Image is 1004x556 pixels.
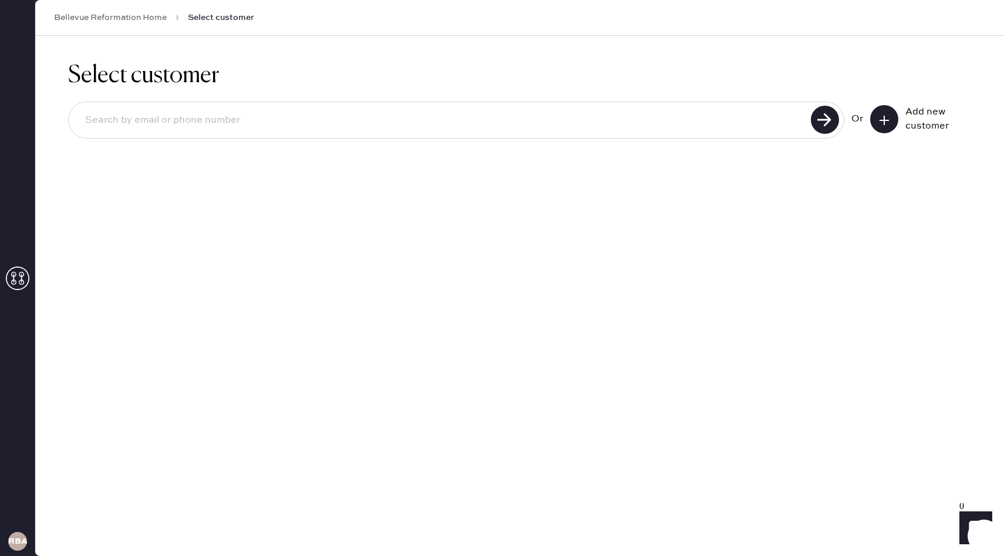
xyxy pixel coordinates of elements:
iframe: Front Chat [948,503,999,554]
div: Or [851,112,863,126]
input: Search by email or phone number [76,107,807,134]
a: Bellevue Reformation Home [54,12,167,23]
div: Add new customer [905,105,964,133]
h3: RBA [8,537,27,545]
span: Select customer [188,12,254,23]
h1: Select customer [68,62,971,90]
